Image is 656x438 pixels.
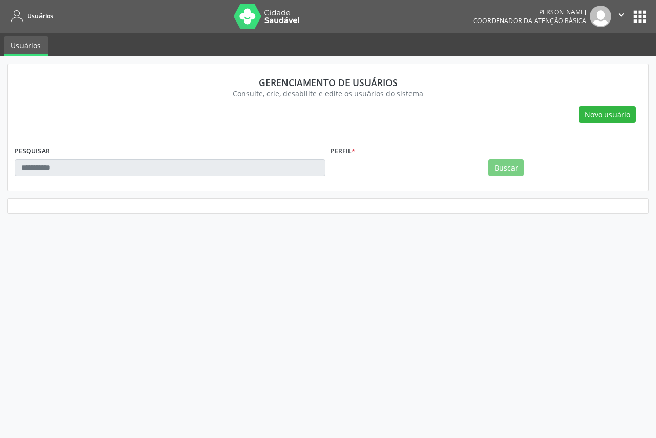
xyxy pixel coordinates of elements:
[585,109,630,120] span: Novo usuário
[22,88,634,99] div: Consulte, crie, desabilite e edite os usuários do sistema
[331,143,355,159] label: Perfil
[488,159,524,177] button: Buscar
[27,12,53,20] span: Usuários
[579,106,636,123] button: Novo usuário
[616,9,627,20] i: 
[473,8,586,16] div: [PERSON_NAME]
[473,16,586,25] span: Coordenador da Atenção Básica
[4,36,48,56] a: Usuários
[22,77,634,88] div: Gerenciamento de usuários
[7,8,53,25] a: Usuários
[631,8,649,26] button: apps
[15,143,50,159] label: PESQUISAR
[611,6,631,27] button: 
[590,6,611,27] img: img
